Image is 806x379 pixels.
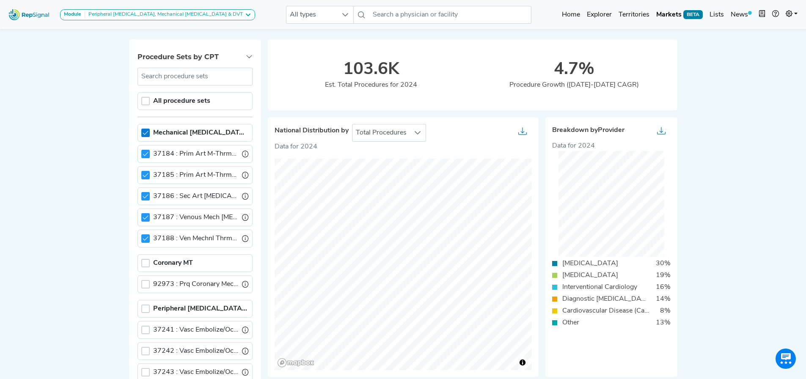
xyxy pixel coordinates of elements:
div: 4.7% [473,60,676,80]
div: Diagnostic [MEDICAL_DATA] [557,294,651,304]
strong: Module [64,12,81,17]
span: Total Procedures [352,124,410,141]
label: Prim Art M-Thrmbc Sbsq Vsl [153,170,239,180]
span: National Distribution by [275,127,349,135]
div: Interventional Cardiology [557,282,642,292]
a: Explorer [583,6,615,23]
button: ModulePeripheral [MEDICAL_DATA], Mechanical [MEDICAL_DATA] & DVT [60,9,255,20]
div: 16% [651,282,676,292]
label: Sec Art Thrombectomy Add-On [153,191,239,201]
label: Coronary MT [153,258,193,268]
div: [MEDICAL_DATA] [557,258,623,269]
button: Procedure Sets by CPT [129,46,261,68]
span: Est. Total Procedures for 2024 [325,82,417,88]
div: 13% [651,318,676,328]
label: All procedure sets [153,96,210,106]
label: Mechanical Thrombectomy Penumbra [153,128,249,138]
button: Export as... [652,124,671,141]
div: Peripheral [MEDICAL_DATA], Mechanical [MEDICAL_DATA] & DVT [85,11,243,18]
span: Provider [598,127,624,134]
a: News [727,6,755,23]
a: Lists [706,6,727,23]
div: Other [557,318,584,328]
span: Toggle attribution [520,358,525,367]
label: Vasc Embolize/Occlude Artery [153,346,239,356]
span: BETA [683,10,703,19]
span: Breakdown by [552,126,624,135]
input: Search procedure sets [138,68,253,85]
a: Territories [615,6,653,23]
label: Prq Coronary Mech Thrombect [153,279,239,289]
label: Venous Mech Thrombectomy [153,212,239,222]
a: Mapbox logo [277,358,314,368]
span: Procedure Sets by CPT [138,53,219,61]
div: 103.6K [270,60,473,80]
label: Vasc Embolize/Occlude Organ [153,367,239,377]
label: Prim Art M-Thrmbc 1St Vsl [153,149,239,159]
div: 19% [651,270,676,280]
span: All types [286,6,337,23]
div: [MEDICAL_DATA] [557,270,623,280]
label: Peripheral Embolization penumbra [153,304,249,314]
button: Intel Book [755,6,769,23]
div: Cardiovascular Disease (Cardiology) [557,306,655,316]
p: Data for 2024 [275,142,532,152]
div: 30% [651,258,676,269]
div: Data for 2024 [552,141,671,151]
label: Ven Mechnl Thrmbc Repeat Tx [153,233,239,244]
div: 8% [655,306,676,316]
span: Procedure Growth ([DATE]-[DATE] CAGR) [509,82,639,88]
canvas: Map [275,159,532,370]
a: Home [558,6,583,23]
button: Toggle attribution [517,357,528,368]
a: MarketsBETA [653,6,706,23]
label: Vasc Embolize/Occlude Venous [153,325,239,335]
div: 14% [651,294,676,304]
input: Search a physician or facility [369,6,531,24]
button: Export as... [513,124,532,141]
